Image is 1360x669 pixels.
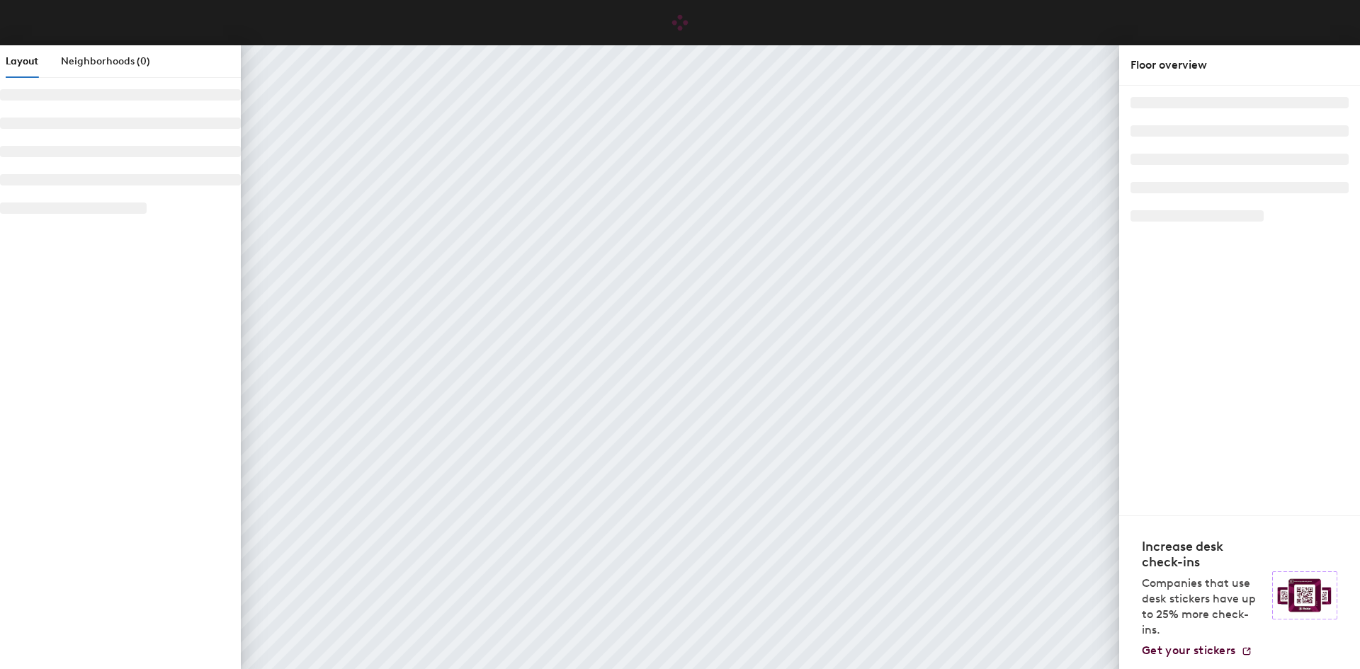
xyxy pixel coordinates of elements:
img: Sticker logo [1272,571,1337,619]
p: Companies that use desk stickers have up to 25% more check-ins. [1142,576,1264,638]
h4: Increase desk check-ins [1142,539,1264,570]
span: Neighborhoods (0) [61,55,150,67]
span: Get your stickers [1142,644,1235,657]
a: Get your stickers [1142,644,1252,658]
div: Floor overview [1130,57,1349,74]
span: Layout [6,55,38,67]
